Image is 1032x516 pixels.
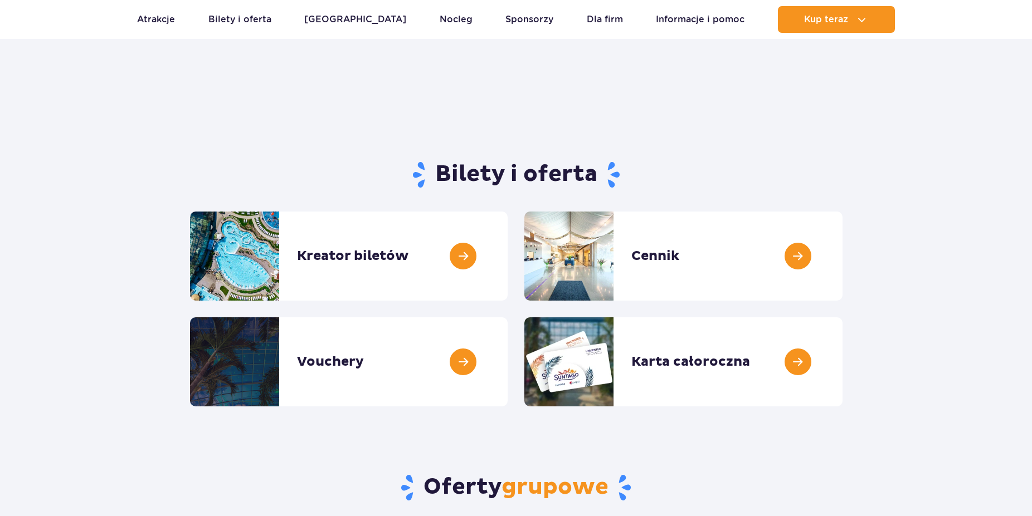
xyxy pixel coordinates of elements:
[190,473,843,502] h2: Oferty
[804,14,848,24] span: Kup teraz
[505,6,553,33] a: Sponsorzy
[587,6,623,33] a: Dla firm
[778,6,895,33] button: Kup teraz
[502,473,609,501] span: grupowe
[190,160,843,189] h1: Bilety i oferta
[208,6,271,33] a: Bilety i oferta
[656,6,744,33] a: Informacje i pomoc
[137,6,175,33] a: Atrakcje
[304,6,406,33] a: [GEOGRAPHIC_DATA]
[440,6,473,33] a: Nocleg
